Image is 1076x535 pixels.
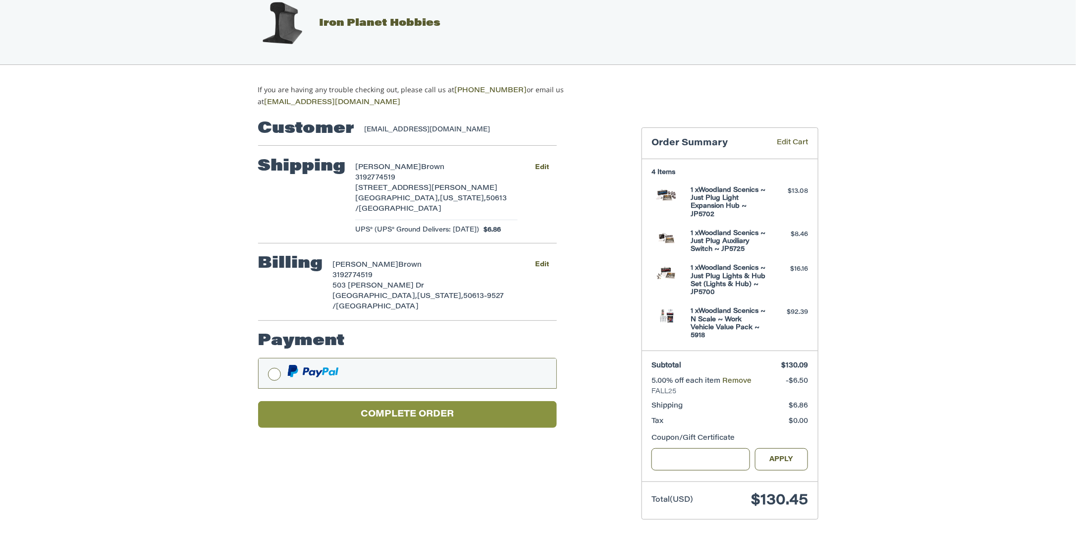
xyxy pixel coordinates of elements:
[691,307,766,340] h4: 1 x Woodland Scenics ~ N Scale ~ Work Vehicle Value Pack ~ 5918
[528,160,557,175] button: Edit
[421,164,444,171] span: Brown
[769,230,808,239] div: $8.46
[332,293,504,310] span: 50613-9527 /
[651,362,681,369] span: Subtotal
[651,169,808,177] h3: 4 Items
[789,403,808,410] span: $6.86
[332,272,373,279] span: 3192774519
[258,331,345,351] h2: Payment
[258,157,346,177] h2: Shipping
[359,206,441,213] span: [GEOGRAPHIC_DATA]
[651,496,693,504] span: Total (USD)
[355,164,421,171] span: [PERSON_NAME]
[479,225,501,235] span: $6.86
[786,378,808,385] span: -$6.50
[455,87,527,94] a: [PHONE_NUMBER]
[398,262,422,269] span: Brown
[355,175,395,181] span: 3192774519
[651,448,750,471] input: Gift Certificate or Coupon Code
[789,418,808,425] span: $0.00
[651,403,683,410] span: Shipping
[762,138,808,149] a: Edit Cart
[265,99,401,106] a: [EMAIL_ADDRESS][DOMAIN_NAME]
[258,401,557,428] button: Complete order
[528,258,557,272] button: Edit
[440,195,486,202] span: [US_STATE],
[355,195,440,202] span: [GEOGRAPHIC_DATA],
[332,293,417,300] span: [GEOGRAPHIC_DATA],
[651,418,663,425] span: Tax
[287,365,339,377] img: PayPal icon
[755,448,808,471] button: Apply
[258,119,355,139] h2: Customer
[319,18,440,28] span: Iron Planet Hobbies
[332,262,398,269] span: [PERSON_NAME]
[651,433,808,444] div: Coupon/Gift Certificate
[355,185,497,192] span: [STREET_ADDRESS][PERSON_NAME]
[417,293,463,300] span: [US_STATE],
[769,307,808,317] div: $92.39
[332,283,424,290] span: 503 [PERSON_NAME] Dr
[364,125,547,135] div: [EMAIL_ADDRESS][DOMAIN_NAME]
[355,225,479,235] span: UPS® (UPS® Ground Delivers: [DATE])
[651,378,722,385] span: 5.00% off each item
[258,254,323,274] h2: Billing
[769,264,808,274] div: $16.16
[247,18,440,28] a: Iron Planet Hobbies
[781,362,808,369] span: $130.09
[258,84,595,108] p: If you are having any trouble checking out, please call us at or email us at
[751,493,808,508] span: $130.45
[651,387,808,397] span: FALL25
[722,378,752,385] a: Remove
[691,230,766,254] h4: 1 x Woodland Scenics ~ Just Plug Auxiliary Switch ~ JP5725
[691,264,766,297] h4: 1 x Woodland Scenics ~ Just Plug Lights & Hub Set (Lights & Hub) ~ JP5700
[651,138,762,149] h3: Order Summary
[691,186,766,219] h4: 1 x Woodland Scenics ~ Just Plug Light Expansion Hub ~ JP5702
[769,186,808,196] div: $13.08
[336,303,419,310] span: [GEOGRAPHIC_DATA]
